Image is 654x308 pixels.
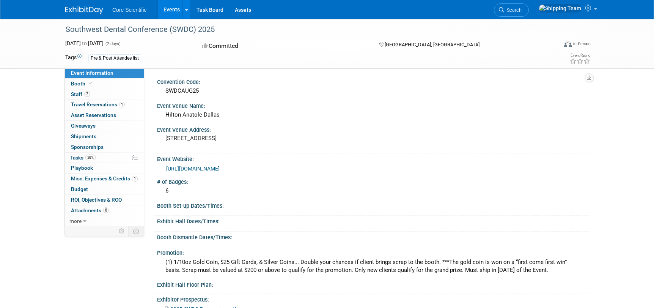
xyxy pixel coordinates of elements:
span: 1 [119,102,125,107]
span: Shipments [71,133,96,139]
a: more [65,216,144,226]
a: Attachments8 [65,205,144,216]
span: (2 days) [105,41,121,46]
a: Sponsorships [65,142,144,152]
span: Asset Reservations [71,112,116,118]
span: more [69,218,82,224]
i: Booth reservation complete [89,81,93,85]
span: 38% [85,155,96,160]
span: Tasks [70,155,96,161]
div: Event Website: [157,153,589,163]
a: Misc. Expenses & Credits1 [65,174,144,184]
span: to [81,40,88,46]
div: Booth Dismantle Dates/Times: [157,232,589,241]
a: Shipments [65,131,144,142]
div: # of Badges: [157,176,589,186]
td: Tags [65,54,82,62]
div: Committed [200,39,367,53]
a: ROI, Objectives & ROO [65,195,144,205]
div: Convention Code: [157,76,589,86]
span: Playbook [71,165,93,171]
a: [URL][DOMAIN_NAME] [166,166,220,172]
a: Giveaways [65,121,144,131]
div: Event Format [513,39,591,51]
div: Pre & Post Attendee list [88,54,141,62]
div: Southwest Dental Conference (SWDC) 2025 [63,23,546,36]
td: Toggle Event Tabs [129,226,144,236]
div: 6 [163,185,583,197]
div: Promotion: [157,247,589,257]
span: Attachments [71,207,109,213]
a: Tasks38% [65,153,144,163]
span: ROI, Objectives & ROO [71,197,122,203]
span: 8 [103,207,109,213]
span: Search [504,7,522,13]
img: ExhibitDay [65,6,103,14]
div: Event Rating [570,54,590,57]
div: Hilton Anatole Dallas [163,109,583,121]
div: Event Venue Name: [157,100,589,110]
div: In-Person [573,41,591,47]
div: (1) 1/10oz Gold Coin, $25 Gift Cards, & Silver Coins... Double your chances if client brings scra... [163,256,583,276]
a: Budget [65,184,144,194]
a: Staff2 [65,89,144,100]
div: Booth Set-up Dates/Times: [157,200,589,210]
a: Playbook [65,163,144,173]
a: Event Information [65,68,144,78]
a: Booth [65,79,144,89]
span: Budget [71,186,88,192]
span: Sponsorships [71,144,104,150]
span: Travel Reservations [71,101,125,107]
span: [GEOGRAPHIC_DATA], [GEOGRAPHIC_DATA] [385,42,479,47]
span: Giveaways [71,123,96,129]
span: Booth [71,81,94,87]
img: Format-Inperson.png [564,41,572,47]
td: Personalize Event Tab Strip [115,226,129,236]
a: Travel Reservations1 [65,100,144,110]
img: Shipping Team [539,4,582,13]
span: Core Scientific [112,7,146,13]
span: 1 [132,176,138,182]
span: 2 [84,91,90,97]
div: Exhibitor Prospectus: [157,294,589,303]
div: SWDCAUG25 [163,85,583,97]
div: Exhibit Hall Floor Plan: [157,279,589,289]
div: Exhibit Hall Dates/Times: [157,216,589,225]
span: Staff [71,91,90,97]
div: Event Venue Address: [157,124,589,134]
span: Event Information [71,70,113,76]
a: Asset Reservations [65,110,144,120]
pre: [STREET_ADDRESS] [165,135,329,142]
a: Search [494,3,529,17]
span: [DATE] [DATE] [65,40,104,46]
span: Misc. Expenses & Credits [71,175,138,182]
